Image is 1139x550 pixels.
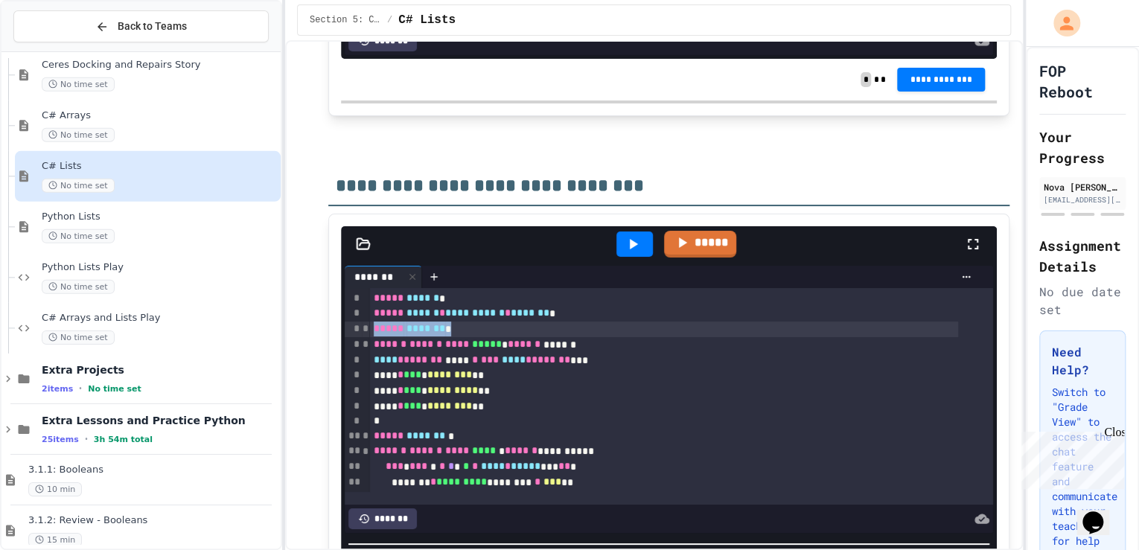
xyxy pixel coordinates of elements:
h2: Your Progress [1039,127,1126,168]
iframe: chat widget [1015,426,1124,489]
h3: Need Help? [1052,343,1113,379]
span: C# Arrays [42,109,278,122]
div: My Account [1038,6,1084,40]
span: • [79,383,82,394]
span: 10 min [28,482,82,496]
span: No time set [42,229,115,243]
span: 3.1.1: Booleans [28,464,278,476]
span: C# Arrays and Lists Play [42,312,278,324]
span: No time set [42,128,115,142]
span: C# Lists [42,160,278,173]
span: No time set [42,179,115,193]
span: No time set [42,77,115,92]
span: 3.1.2: Review - Booleans [28,514,278,527]
span: Extra Lessons and Practice Python [42,414,278,427]
span: No time set [88,384,141,394]
span: Python Lists [42,211,278,223]
span: 3h 54m total [94,435,153,444]
span: Ceres Docking and Repairs Story [42,59,278,71]
span: 15 min [28,533,82,547]
span: / [387,14,392,26]
span: Back to Teams [118,19,187,34]
iframe: chat widget [1076,490,1124,535]
div: No due date set [1039,283,1126,319]
div: Nova [PERSON_NAME] [1044,180,1121,194]
button: Back to Teams [13,10,269,42]
span: 2 items [42,384,73,394]
span: No time set [42,330,115,345]
span: No time set [42,280,115,294]
span: C# Lists [398,11,456,29]
span: • [85,433,88,445]
span: Python Lists Play [42,261,278,274]
span: Section 5: Ceres Docking and Repairs [310,14,381,26]
div: Chat with us now!Close [6,6,103,95]
h2: Assignment Details [1039,235,1126,277]
span: Extra Projects [42,363,278,377]
h1: FOP Reboot [1039,60,1126,102]
div: [EMAIL_ADDRESS][PERSON_NAME][DOMAIN_NAME] [1044,194,1121,205]
span: 25 items [42,435,79,444]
